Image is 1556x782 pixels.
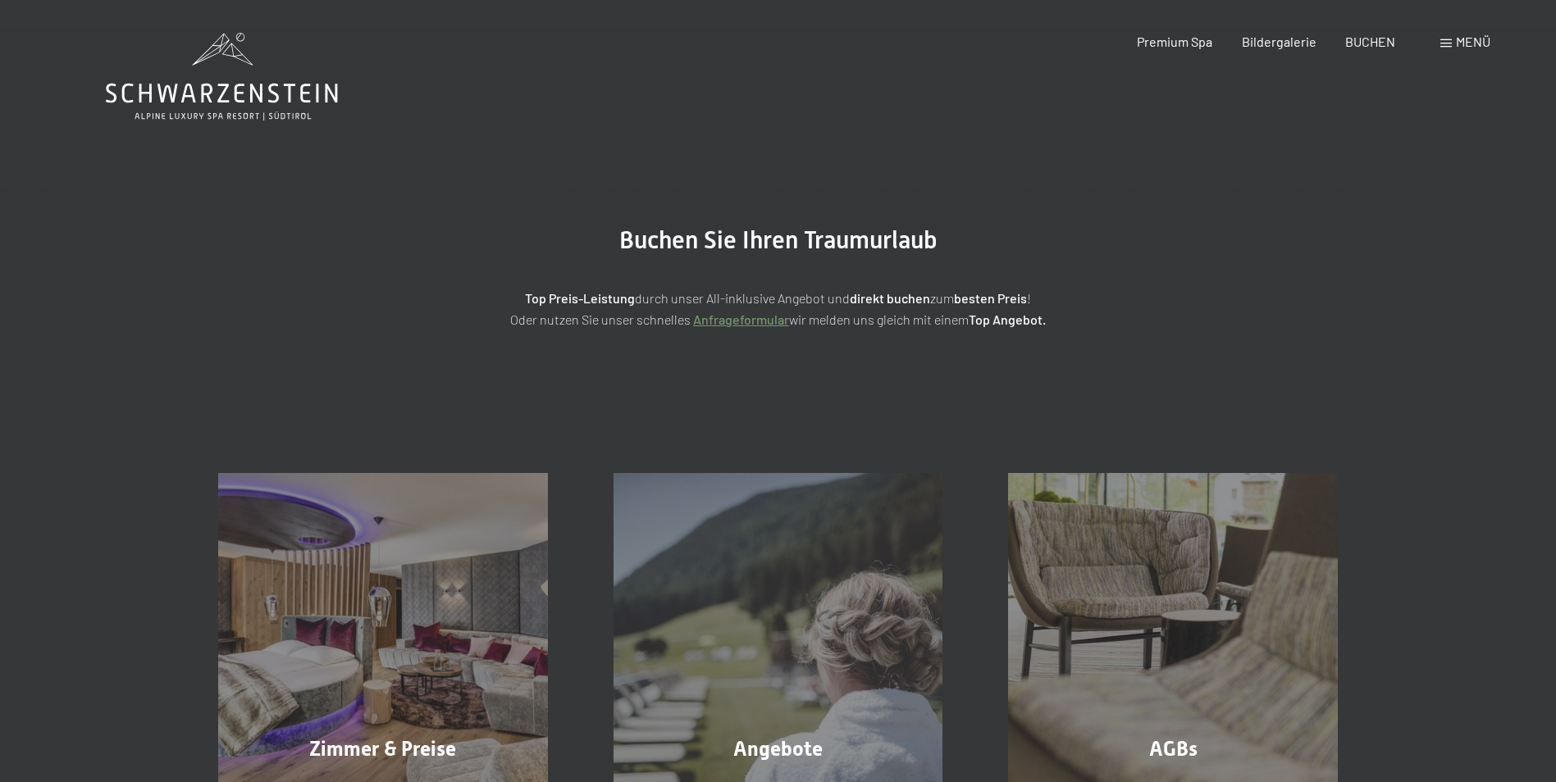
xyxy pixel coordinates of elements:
a: Premium Spa [1137,34,1212,49]
strong: besten Preis [954,290,1027,306]
span: Angebote [733,737,823,761]
strong: Top Preis-Leistung [525,290,635,306]
p: durch unser All-inklusive Angebot und zum ! Oder nutzen Sie unser schnelles wir melden uns gleich... [368,288,1189,330]
strong: Top Angebot. [969,311,1046,327]
span: Zimmer & Preise [309,737,456,761]
span: Menü [1456,34,1490,49]
strong: direkt buchen [850,290,930,306]
span: Buchen Sie Ihren Traumurlaub [619,225,938,254]
a: BUCHEN [1345,34,1395,49]
a: Bildergalerie [1242,34,1316,49]
a: Anfrageformular [693,311,789,327]
span: AGBs [1149,737,1198,761]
